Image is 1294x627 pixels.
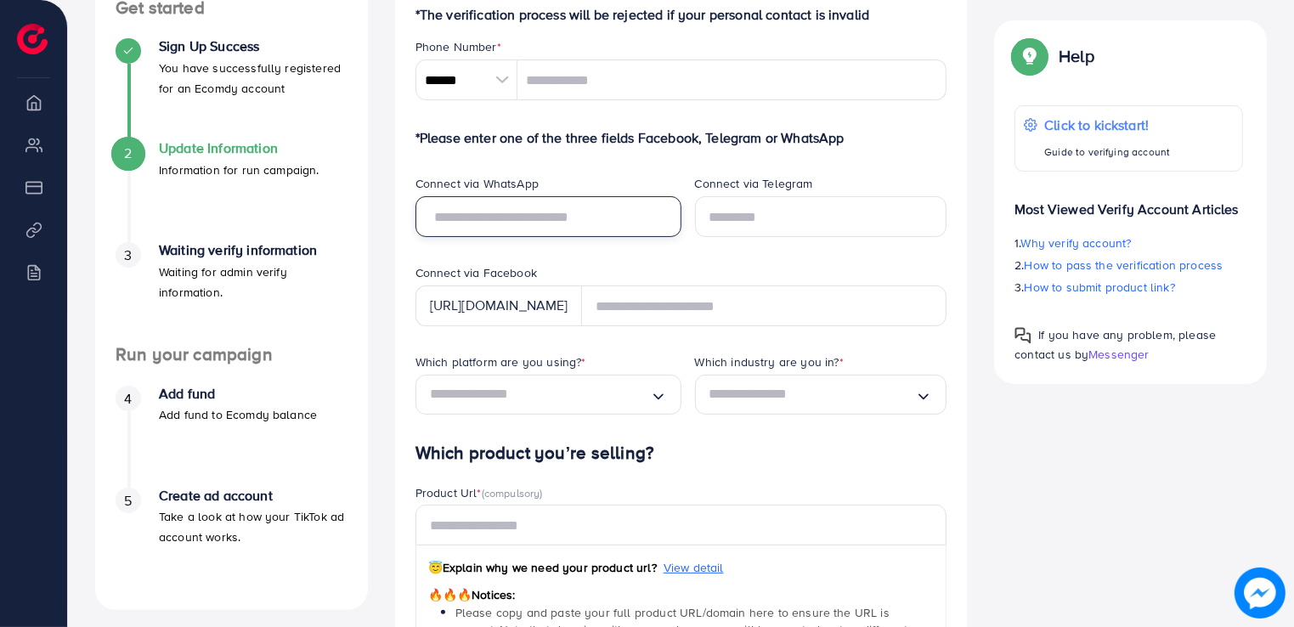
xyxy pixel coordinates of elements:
span: How to pass the verification process [1025,257,1223,274]
span: If you have any problem, please contact us by [1014,326,1216,363]
label: Which platform are you using? [415,353,586,370]
span: View detail [664,559,724,576]
p: Information for run campaign. [159,160,319,180]
span: Messenger [1088,346,1149,363]
li: Update Information [95,140,368,242]
h4: Update Information [159,140,319,156]
input: Search for option [430,381,650,408]
label: Which industry are you in? [695,353,844,370]
p: *The verification process will be rejected if your personal contact is invalid [415,4,947,25]
span: 😇 [428,559,443,576]
p: Click to kickstart! [1044,115,1170,135]
span: 2 [124,144,132,163]
p: 2. [1014,255,1243,275]
span: 🔥🔥🔥 [428,586,472,603]
label: Connect via Telegram [695,175,813,192]
span: Why verify account? [1021,234,1132,251]
p: 1. [1014,233,1243,253]
li: Waiting verify information [95,242,368,344]
span: 3 [124,246,132,265]
div: [URL][DOMAIN_NAME] [415,285,582,326]
input: Search for option [709,381,916,408]
img: logo [17,24,48,54]
li: Create ad account [95,488,368,590]
p: Take a look at how your TikTok ad account works. [159,506,348,547]
li: Sign Up Success [95,38,368,140]
h4: Create ad account [159,488,348,504]
h4: Run your campaign [95,344,368,365]
p: 3. [1014,277,1243,297]
img: Popup guide [1014,41,1045,71]
div: Search for option [415,375,681,415]
img: image [1235,568,1286,619]
li: Add fund [95,386,368,488]
span: Notices: [428,586,516,603]
h4: Waiting verify information [159,242,348,258]
h4: Add fund [159,386,317,402]
img: Popup guide [1014,327,1031,344]
h4: Sign Up Success [159,38,348,54]
p: *Please enter one of the three fields Facebook, Telegram or WhatsApp [415,127,947,148]
p: Waiting for admin verify information. [159,262,348,302]
span: 4 [124,389,132,409]
span: Explain why we need your product url? [428,559,657,576]
label: Connect via WhatsApp [415,175,539,192]
label: Product Url [415,484,543,501]
p: Most Viewed Verify Account Articles [1014,185,1243,219]
p: Help [1059,46,1094,66]
span: How to submit product link? [1025,279,1175,296]
h4: Which product you’re selling? [415,443,947,464]
p: Guide to verifying account [1044,142,1170,162]
p: You have successfully registered for an Ecomdy account [159,58,348,99]
p: Add fund to Ecomdy balance [159,404,317,425]
span: 5 [124,491,132,511]
label: Connect via Facebook [415,264,537,281]
label: Phone Number [415,38,501,55]
div: Search for option [695,375,947,415]
span: (compulsory) [482,485,543,500]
